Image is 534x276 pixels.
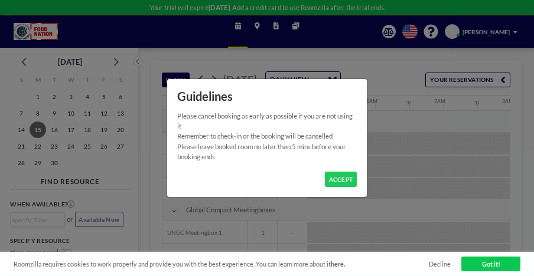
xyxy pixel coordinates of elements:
a: Got it! [461,257,521,271]
p: Please cancel booking as early as possible if you are not using it [177,111,357,132]
a: Decline [429,260,451,268]
button: ACCEPT [325,172,357,187]
a: here. [331,260,345,268]
p: Remember to check-in or the booking will be cancelled [177,131,357,141]
span: Roomzilla requires cookies to work properly and provide you with the best experience. You can lea... [14,260,429,268]
p: Please leave booked room no later than 5 mins before your booking ends [177,142,357,162]
h1: Guidelines [167,79,367,111]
